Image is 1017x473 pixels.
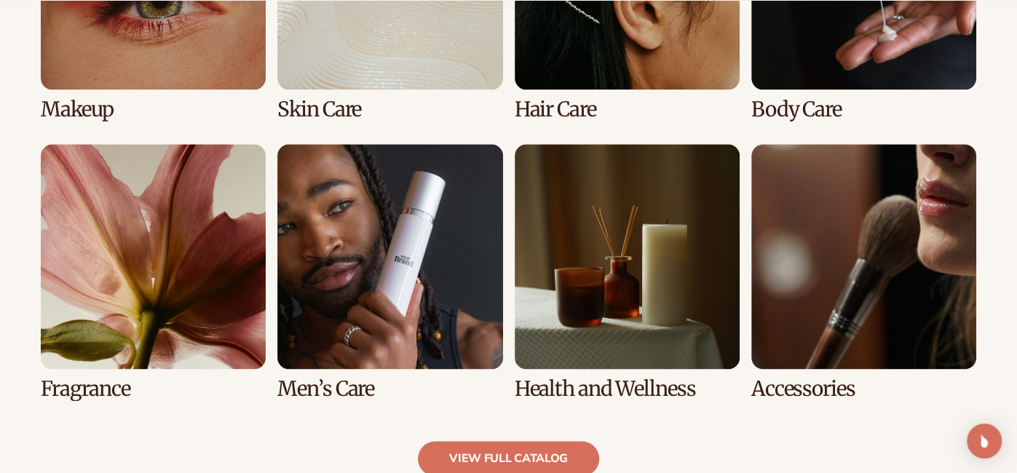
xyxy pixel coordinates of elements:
div: 8 / 8 [751,144,976,400]
div: Open Intercom Messenger [967,424,1002,458]
h3: Skin Care [277,98,502,121]
h3: Makeup [41,98,266,121]
h3: Hair Care [515,98,740,121]
div: 5 / 8 [41,144,266,400]
div: 7 / 8 [515,144,740,400]
h3: Body Care [751,98,976,121]
div: 6 / 8 [277,144,502,400]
